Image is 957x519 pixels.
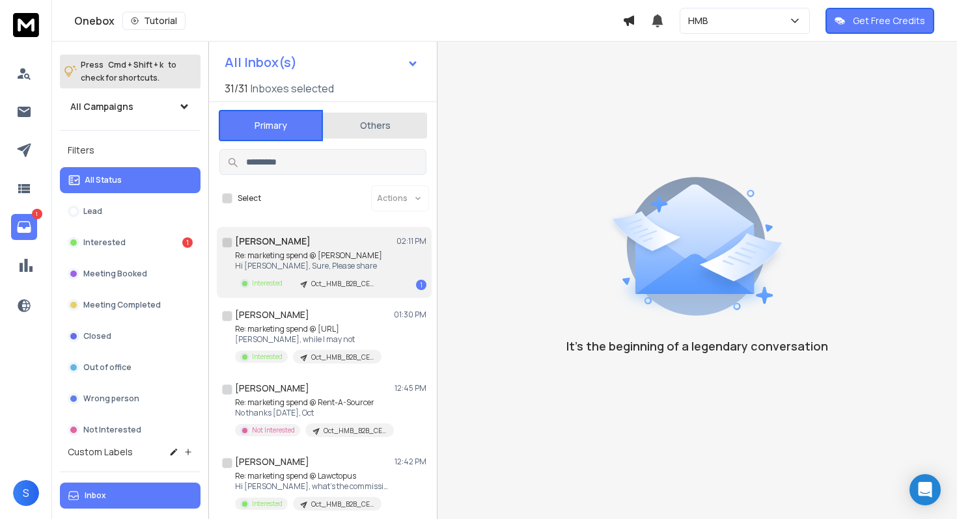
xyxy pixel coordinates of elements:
p: Re: marketing spend @ [URL] [235,324,381,334]
p: Not Interested [252,425,295,435]
h1: [PERSON_NAME] [235,235,311,248]
button: Lead [60,198,201,224]
button: Interested1 [60,230,201,256]
p: Interested [83,237,126,248]
button: Others [323,111,427,140]
p: Re: marketing spend @ Rent-A-Sourcer [235,397,391,408]
button: Out of office [60,354,201,380]
p: Closed [83,331,111,341]
h3: Filters [60,141,201,159]
p: Hi [PERSON_NAME], what's the commission [235,481,391,492]
p: Interested [252,352,283,362]
button: Primary [219,110,323,141]
a: 1 [11,214,37,240]
p: All Status [85,175,122,185]
span: Cmd + Shift + k [106,57,165,72]
h1: [PERSON_NAME] [235,308,309,321]
p: Re: marketing spend @ [PERSON_NAME] [235,250,382,261]
p: Press to check for shortcuts. [81,59,176,85]
button: S [13,480,39,506]
p: Oct_HMB_B2B_CEO_India_11-100 [311,499,374,509]
p: Oct_HMB_B2B_CEO_India_11-100 [311,353,374,362]
h1: [PERSON_NAME] [235,455,309,468]
p: [PERSON_NAME], while I may not [235,334,381,345]
button: All Status [60,167,201,193]
div: 1 [182,237,193,248]
span: 31 / 31 [225,81,248,96]
button: All Inbox(s) [214,49,429,75]
p: HMB [688,14,714,27]
div: Onebox [74,12,622,30]
h3: Custom Labels [68,446,133,459]
label: Select [238,193,261,204]
p: Get Free Credits [853,14,925,27]
p: 02:11 PM [396,236,426,246]
p: Interested [252,499,283,509]
div: 1 [416,280,426,290]
button: Meeting Completed [60,292,201,318]
p: Oct_HMB_B2B_CEO_India_11-100 [324,426,386,436]
p: 12:42 PM [395,457,426,467]
p: Lead [83,206,102,217]
p: 1 [32,209,42,219]
button: Wrong person [60,386,201,412]
p: Meeting Completed [83,300,161,310]
p: Meeting Booked [83,269,147,279]
button: Tutorial [122,12,186,30]
div: Open Intercom Messenger [909,474,941,505]
h3: Inboxes selected [251,81,334,96]
p: Wrong person [83,393,139,404]
p: Oct_HMB_B2B_CEO_India_11-100 [311,279,374,289]
button: Inbox [60,483,201,509]
button: All Campaigns [60,94,201,120]
button: Meeting Booked [60,261,201,287]
p: It’s the beginning of a legendary conversation [566,337,828,355]
p: 12:45 PM [395,383,426,393]
p: Out of office [83,362,132,373]
p: No thanks [DATE], Oct [235,408,391,418]
p: 01:30 PM [394,310,426,320]
button: Get Free Credits [825,8,934,34]
p: Hi [PERSON_NAME], Sure, Please share [235,261,382,271]
p: Interested [252,278,283,288]
h1: All Campaigns [70,100,133,113]
p: Not Interested [83,425,141,435]
button: Closed [60,323,201,349]
p: Inbox [85,490,106,501]
p: Re: marketing spend @ Lawctopus [235,471,391,481]
h1: [PERSON_NAME] [235,382,309,395]
button: Not Interested [60,417,201,443]
h1: All Inbox(s) [225,56,297,69]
